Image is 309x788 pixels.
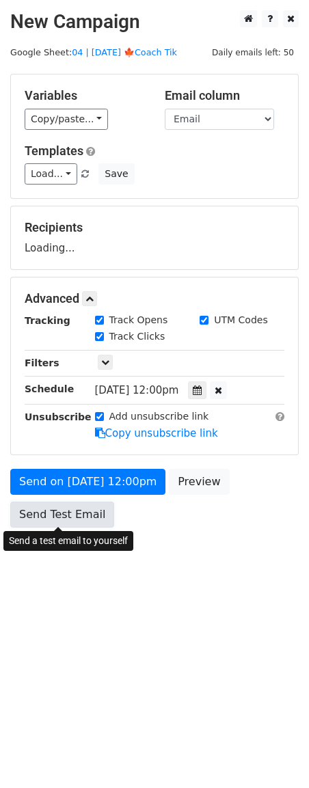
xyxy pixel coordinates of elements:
a: Load... [25,163,77,185]
h5: Advanced [25,291,284,306]
span: Daily emails left: 50 [207,45,299,60]
small: Google Sheet: [10,47,177,57]
label: UTM Codes [214,313,267,327]
h5: Email column [165,88,284,103]
div: Send a test email to yourself [3,531,133,551]
a: Templates [25,144,83,158]
strong: Filters [25,357,59,368]
span: [DATE] 12:00pm [95,384,179,396]
a: Daily emails left: 50 [207,47,299,57]
h5: Recipients [25,220,284,235]
iframe: Chat Widget [241,722,309,788]
label: Add unsubscribe link [109,409,209,424]
button: Save [98,163,134,185]
a: Send Test Email [10,502,114,528]
strong: Schedule [25,383,74,394]
label: Track Clicks [109,329,165,344]
label: Track Opens [109,313,168,327]
a: Copy/paste... [25,109,108,130]
div: Loading... [25,220,284,256]
a: Copy unsubscribe link [95,427,218,439]
h5: Variables [25,88,144,103]
a: Preview [169,469,229,495]
a: Send on [DATE] 12:00pm [10,469,165,495]
strong: Tracking [25,315,70,326]
a: 04 | [DATE] 🍁Coach Tik [72,47,177,57]
h2: New Campaign [10,10,299,33]
strong: Unsubscribe [25,411,92,422]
